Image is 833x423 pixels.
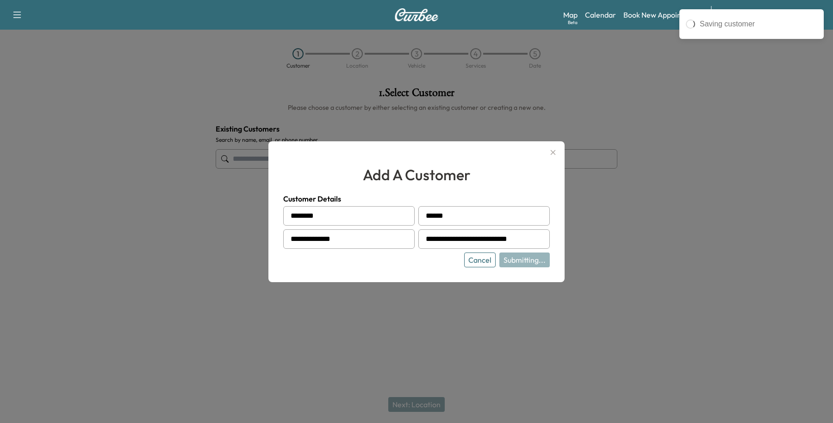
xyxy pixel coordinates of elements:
[568,19,578,26] div: Beta
[283,164,550,186] h2: add a customer
[563,9,578,20] a: MapBeta
[585,9,616,20] a: Calendar
[464,253,496,267] button: Cancel
[283,193,550,204] h4: Customer Details
[623,9,702,20] a: Book New Appointment
[394,8,439,21] img: Curbee Logo
[700,19,817,30] div: Saving customer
